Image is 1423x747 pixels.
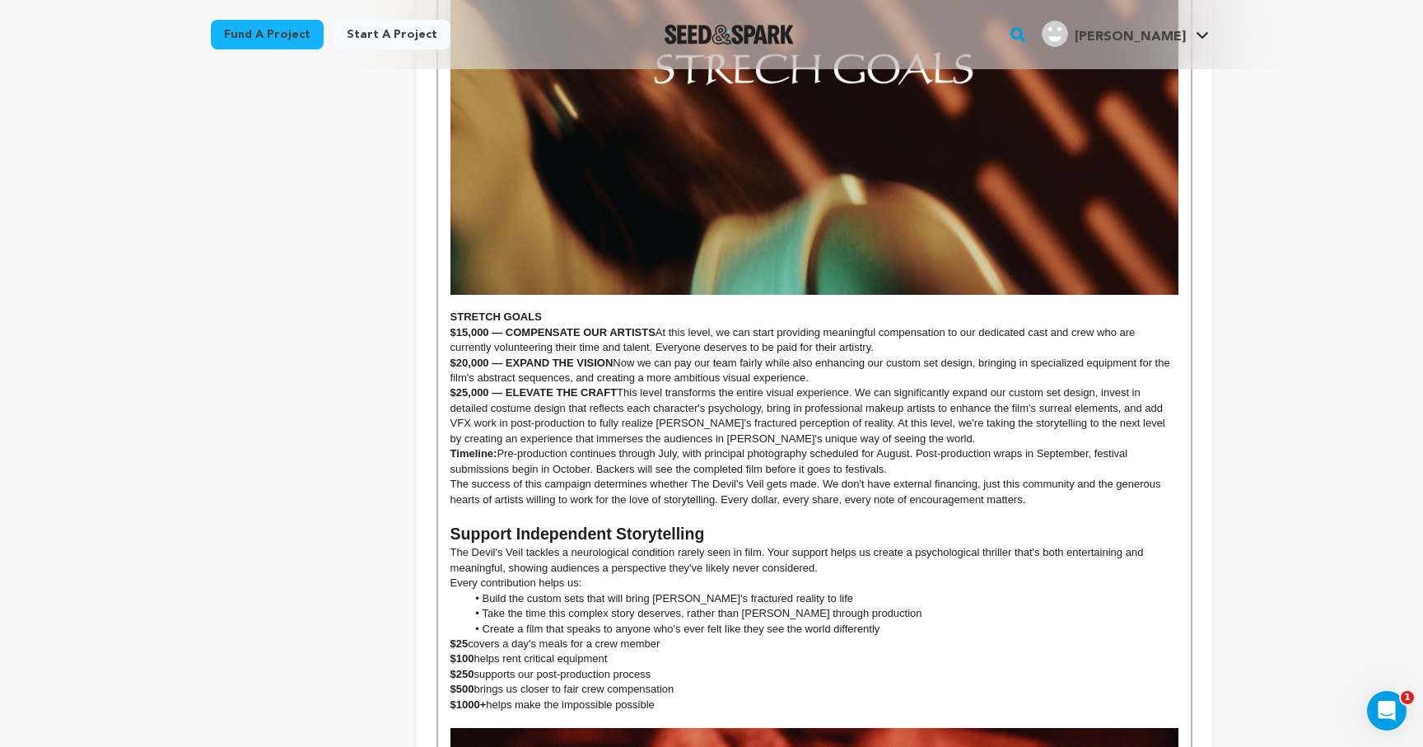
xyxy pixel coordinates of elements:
a: Kokash A.'s Profile [1038,17,1212,47]
p: helps make the impossible possible [450,698,1178,712]
p: The success of this campaign determines whether The Devil's Veil gets made. We don't have externa... [450,477,1178,507]
li: Build the custom sets that will bring [PERSON_NAME]'s fractured reality to life [466,591,1178,606]
p: Every contribution helps us: [450,576,1178,591]
p: At this level, we can start providing meaningful compensation to our dedicated cast and crew who ... [450,325,1178,356]
strong: $15,000 — COMPENSATE OUR ARTISTS [450,326,656,338]
span: [PERSON_NAME] [1075,30,1186,44]
p: supports our post-production process [450,667,1178,682]
img: Seed&Spark Logo Dark Mode [665,25,794,44]
strong: $250 [450,668,474,680]
div: Kokash A.'s Profile [1042,21,1186,47]
img: user.png [1042,21,1068,47]
p: This level transforms the entire visual experience. We can significantly expand our custom set de... [450,385,1178,446]
p: covers a day's meals for a crew member [450,637,1178,651]
a: Start a project [334,20,450,49]
p: brings us closer to fair crew compensation [450,682,1178,697]
strong: $25 [450,637,469,650]
h2: Support Independent Storytelling [450,523,1178,546]
li: Create a film that speaks to anyone who's ever felt like they see the world differently [466,622,1178,637]
strong: $100 [450,652,474,665]
strong: $25,000 — ELEVATE THE CRAFT [450,386,618,399]
strong: STRETCH GOALS [450,310,542,323]
strong: $1000+ [450,698,487,711]
strong: $20,000 — EXPAND THE VISION [450,357,614,369]
p: Pre-production continues through July, with principal photography scheduled for August. Post-prod... [450,446,1178,477]
strong: $500 [450,683,474,695]
iframe: Intercom live chat [1367,691,1407,731]
span: 1 [1401,691,1414,704]
p: Now we can pay our team fairly while also enhancing our custom set design, bringing in specialize... [450,356,1178,386]
li: Take the time this complex story deserves, rather than [PERSON_NAME] through production [466,606,1178,621]
strong: Timeline: [450,447,497,460]
a: Fund a project [211,20,324,49]
span: Kokash A.'s Profile [1038,17,1212,52]
p: The Devil's Veil tackles a neurological condition rarely seen in film. Your support helps us crea... [450,545,1178,576]
p: helps rent critical equipment [450,651,1178,666]
a: Seed&Spark Homepage [665,25,794,44]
